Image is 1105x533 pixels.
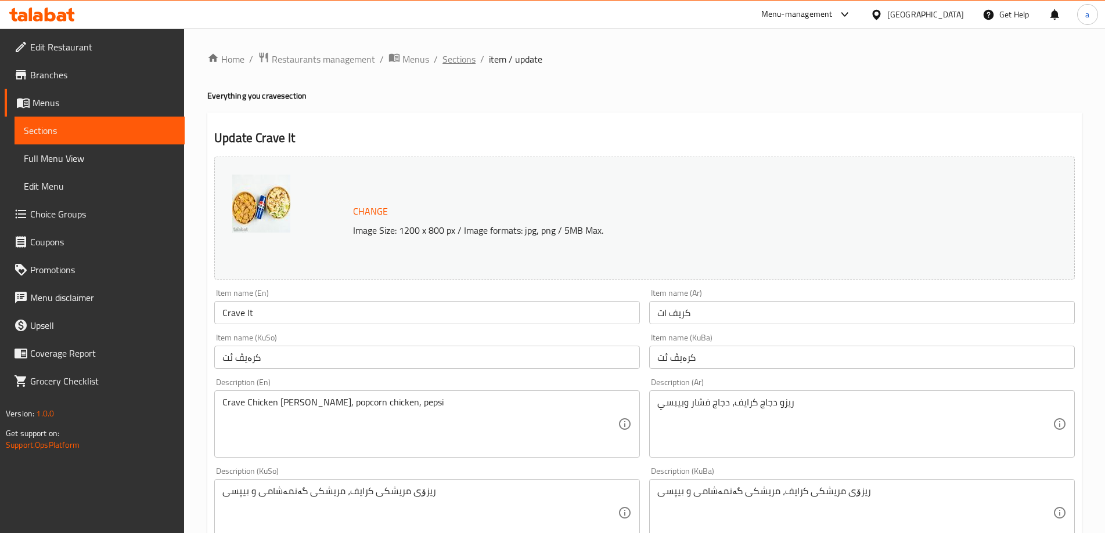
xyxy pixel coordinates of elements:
a: Menus [5,89,185,117]
a: Coupons [5,228,185,256]
span: Menu disclaimer [30,291,175,304]
span: Sections [24,124,175,137]
span: Change [353,203,388,220]
textarea: ريزو دجاج كرايف، دجاج فشار وبيبسي [657,397,1053,452]
a: Restaurants management [258,52,375,67]
span: Promotions [30,263,175,277]
input: Enter name En [214,301,640,324]
span: 1.0.0 [36,406,54,421]
a: Edit Menu [15,172,185,200]
span: Coverage Report [30,346,175,360]
input: Enter name Ar [649,301,1075,324]
h4: Everything you crave section [207,90,1082,101]
span: Branches [30,68,175,82]
span: Restaurants management [272,52,375,66]
nav: breadcrumb [207,52,1082,67]
li: / [380,52,384,66]
span: Upsell [30,318,175,332]
span: item / update [489,52,542,66]
a: Branches [5,61,185,89]
a: Edit Restaurant [5,33,185,61]
button: Change [348,200,393,223]
a: Full Menu View [15,144,185,172]
input: Enter name KuSo [214,346,640,369]
span: Choice Groups [30,207,175,221]
a: Choice Groups [5,200,185,228]
a: Menu disclaimer [5,284,185,311]
li: / [249,52,253,66]
span: Edit Restaurant [30,40,175,54]
div: Menu-management [761,8,833,21]
a: Grocery Checklist [5,367,185,395]
a: Support.OpsPlatform [6,437,80,452]
a: Sections [15,117,185,144]
span: Menus [33,96,175,110]
span: Full Menu View [24,151,175,165]
span: Grocery Checklist [30,374,175,388]
img: Crave_Blessed_Bites_2_Har638768596998251915.jpg [232,175,290,233]
p: Image Size: 1200 x 800 px / Image formats: jpg, png / 5MB Max. [348,223,967,237]
span: Coupons [30,235,175,249]
a: Sections [442,52,476,66]
a: Menus [388,52,429,67]
span: Edit Menu [24,179,175,193]
span: Menus [402,52,429,66]
a: Upsell [5,311,185,339]
textarea: Crave Chicken [PERSON_NAME], popcorn chicken, pepsi [222,397,618,452]
h2: Update Crave It [214,129,1075,147]
input: Enter name KuBa [649,346,1075,369]
a: Coverage Report [5,339,185,367]
li: / [434,52,438,66]
a: Home [207,52,244,66]
span: Get support on: [6,426,59,441]
div: [GEOGRAPHIC_DATA] [887,8,964,21]
span: a [1085,8,1089,21]
a: Promotions [5,256,185,284]
span: Version: [6,406,34,421]
li: / [480,52,484,66]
